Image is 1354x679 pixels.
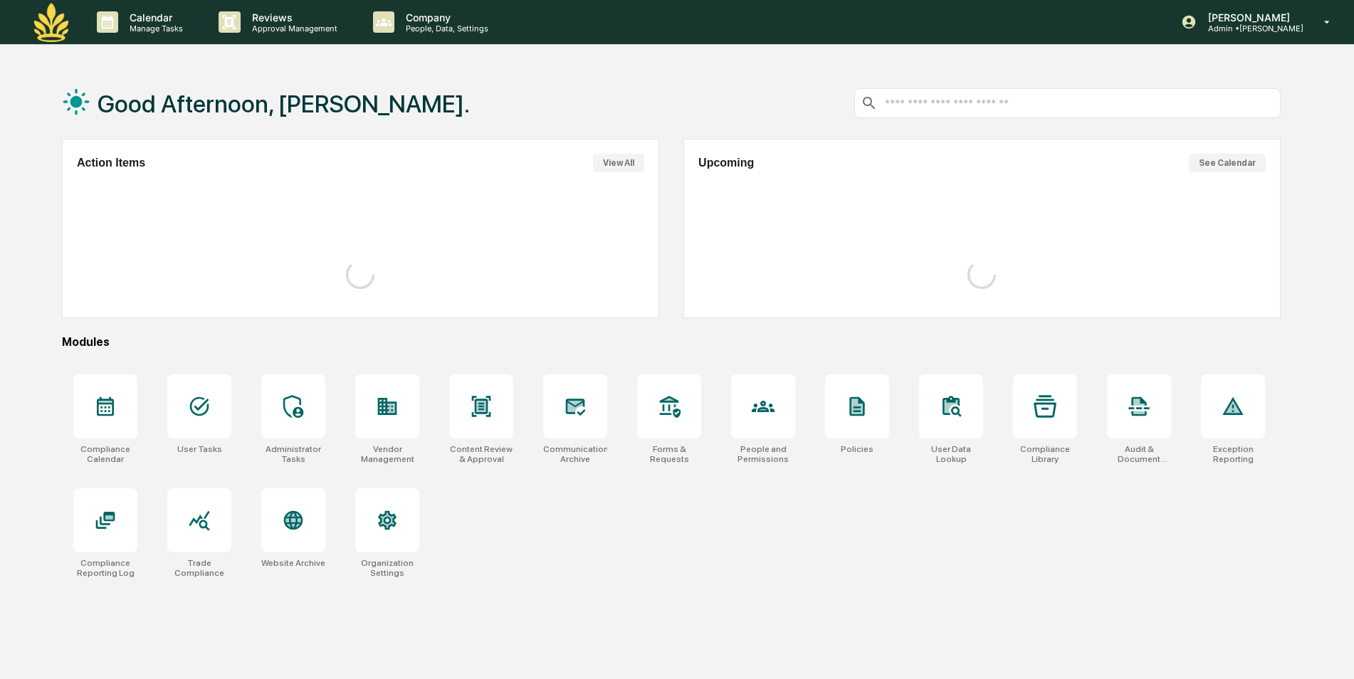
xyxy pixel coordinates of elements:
p: Manage Tasks [118,23,190,33]
p: Approval Management [241,23,345,33]
div: Forms & Requests [637,444,701,464]
div: Content Review & Approval [449,444,513,464]
p: Company [394,11,495,23]
div: Website Archive [261,558,325,568]
p: Admin • [PERSON_NAME] [1197,23,1303,33]
div: Compliance Calendar [73,444,137,464]
p: Calendar [118,11,190,23]
div: Policies [841,444,873,454]
div: Exception Reporting [1201,444,1265,464]
div: Organization Settings [355,558,419,578]
img: logo [34,3,68,42]
button: View All [593,154,644,172]
div: People and Permissions [731,444,795,464]
div: Audit & Document Logs [1107,444,1171,464]
h2: Upcoming [698,157,754,169]
div: Vendor Management [355,444,419,464]
div: Administrator Tasks [261,444,325,464]
h2: Action Items [77,157,145,169]
div: Compliance Reporting Log [73,558,137,578]
div: Communications Archive [543,444,607,464]
div: User Tasks [177,444,222,454]
p: [PERSON_NAME] [1197,11,1303,23]
div: User Data Lookup [919,444,983,464]
button: See Calendar [1189,154,1266,172]
div: Compliance Library [1013,444,1077,464]
div: Trade Compliance [167,558,231,578]
p: People, Data, Settings [394,23,495,33]
p: Reviews [241,11,345,23]
h1: Good Afternoon, [PERSON_NAME]. [98,90,470,118]
div: Modules [62,335,1281,349]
